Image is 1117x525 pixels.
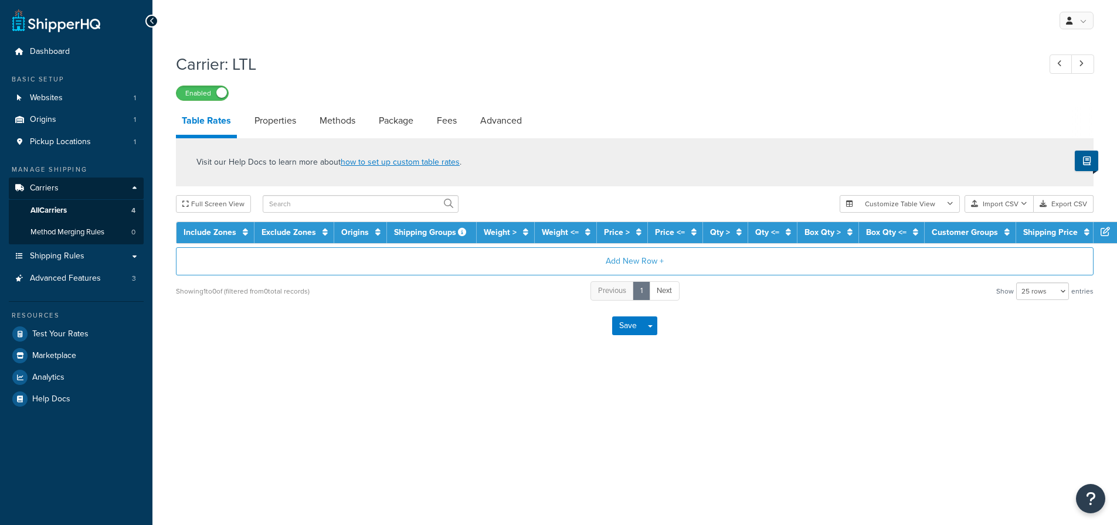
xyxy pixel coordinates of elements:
a: how to set up custom table rates [341,156,460,168]
a: Table Rates [176,107,237,138]
a: Websites1 [9,87,144,109]
a: Package [373,107,419,135]
a: Analytics [9,367,144,388]
span: Shipping Rules [30,251,84,261]
li: Pickup Locations [9,131,144,153]
span: Method Merging Rules [30,227,104,237]
a: Pickup Locations1 [9,131,144,153]
a: Help Docs [9,388,144,410]
span: Test Your Rates [32,329,89,339]
a: Origins [341,226,369,238]
a: 1 [633,281,650,301]
a: Previous [590,281,634,301]
span: 0 [131,227,135,237]
a: Previous Record [1050,54,1072,74]
p: Visit our Help Docs to learn more about . [196,156,461,169]
th: Shipping Groups [387,222,477,243]
a: Price <= [655,226,685,238]
a: Weight > [484,226,517,238]
span: 1 [134,115,136,125]
span: Show [996,283,1014,299]
span: Analytics [32,373,64,383]
a: Properties [249,107,302,135]
button: Add New Row + [176,247,1094,275]
li: Websites [9,87,144,109]
li: Advanced Features [9,268,144,289]
span: entries [1071,283,1094,299]
div: Manage Shipping [9,165,144,175]
a: Dashboard [9,41,144,63]
a: Customer Groups [932,226,998,238]
button: Import CSV [965,195,1034,213]
button: Show Help Docs [1075,151,1098,171]
a: Box Qty <= [866,226,906,238]
a: Advanced [474,107,528,135]
span: Marketplace [32,351,76,361]
span: Help Docs [32,394,70,404]
span: Origins [30,115,56,125]
span: 3 [132,274,136,284]
span: 1 [134,93,136,103]
li: Origins [9,109,144,131]
label: Enabled [176,86,228,100]
a: Qty <= [755,226,779,238]
a: Origins1 [9,109,144,131]
li: Carriers [9,178,144,244]
span: Pickup Locations [30,137,91,147]
a: AllCarriers4 [9,200,144,221]
a: Methods [314,107,361,135]
h1: Carrier: LTL [176,53,1028,76]
button: Open Resource Center [1076,484,1105,513]
button: Save [612,316,644,335]
a: Next Record [1071,54,1094,74]
li: Method Merging Rules [9,221,144,243]
button: Customize Table View [840,195,960,213]
a: Marketplace [9,345,144,366]
a: Shipping Price [1023,226,1078,238]
span: Websites [30,93,63,103]
span: 4 [131,206,135,216]
a: Carriers [9,178,144,199]
span: Previous [598,285,626,296]
a: Exclude Zones [262,226,316,238]
div: Resources [9,311,144,321]
a: Test Your Rates [9,323,144,345]
a: Price > [604,226,630,238]
a: Qty > [710,226,730,238]
a: Next [649,281,680,301]
button: Export CSV [1034,195,1094,213]
a: Method Merging Rules0 [9,221,144,243]
a: Weight <= [542,226,579,238]
div: Basic Setup [9,74,144,84]
input: Search [263,195,459,213]
div: Showing 1 to 0 of (filtered from 0 total records) [176,283,310,299]
span: 1 [134,137,136,147]
a: Box Qty > [804,226,841,238]
span: Advanced Features [30,274,101,284]
a: Advanced Features3 [9,268,144,289]
span: All Carriers [30,206,67,216]
a: Fees [431,107,463,135]
span: Carriers [30,183,59,193]
span: Next [657,285,672,296]
span: Dashboard [30,47,70,57]
a: Include Zones [184,226,236,238]
a: Shipping Rules [9,246,144,267]
button: Full Screen View [176,195,251,213]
